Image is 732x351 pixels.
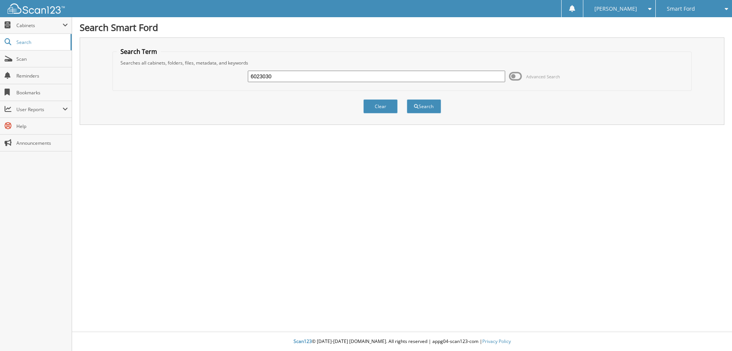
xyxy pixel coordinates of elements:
span: Search [16,39,67,45]
span: [PERSON_NAME] [594,6,637,11]
span: Help [16,123,68,129]
iframe: Chat Widget [694,314,732,351]
div: Searches all cabinets, folders, files, metadata, and keywords [117,60,688,66]
button: Search [407,99,441,113]
span: Scan [16,56,68,62]
span: Bookmarks [16,89,68,96]
legend: Search Term [117,47,161,56]
img: scan123-logo-white.svg [8,3,65,14]
span: User Reports [16,106,63,113]
span: Scan123 [294,338,312,345]
a: Privacy Policy [482,338,511,345]
span: Announcements [16,140,68,146]
span: Reminders [16,73,68,79]
span: Cabinets [16,22,63,29]
h1: Search Smart Ford [80,21,724,34]
span: Advanced Search [526,74,560,79]
div: © [DATE]-[DATE] [DOMAIN_NAME]. All rights reserved | appg04-scan123-com | [72,332,732,351]
span: Smart Ford [667,6,695,11]
button: Clear [363,99,398,113]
